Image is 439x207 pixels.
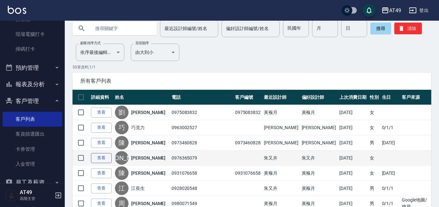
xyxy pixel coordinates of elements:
[80,78,423,84] span: 所有客戶列表
[115,121,129,134] div: 巧
[389,6,401,15] div: AT49
[170,90,233,105] th: 電話
[91,123,112,133] a: 查看
[233,105,263,120] td: 0975083832
[91,153,112,163] a: 查看
[262,181,300,196] td: 朱又卉
[338,181,368,196] td: [DATE]
[3,27,62,42] a: 現場電腦打卡
[262,120,300,135] td: [PERSON_NAME]
[131,44,179,61] div: 由大到小
[131,140,165,146] a: [PERSON_NAME]
[394,23,422,34] button: 清除
[338,166,368,181] td: [DATE]
[76,44,124,61] div: 依序最後編輯時間
[368,150,380,166] td: 女
[170,181,233,196] td: 0928020548
[115,181,129,195] div: 江
[380,166,400,181] td: [DATE]
[300,181,338,196] td: 黃褓月
[380,90,400,105] th: 生日
[89,90,113,105] th: 詳細資料
[170,105,233,120] td: 0975083832
[131,185,145,191] a: 江長生
[300,120,338,135] td: [PERSON_NAME]
[170,150,233,166] td: 0976365079
[91,108,112,118] a: 查看
[91,183,112,193] a: 查看
[380,120,400,135] td: 0/1/1
[262,90,300,105] th: 最近設計師
[91,168,112,178] a: 查看
[300,150,338,166] td: 朱又卉
[400,90,431,105] th: 客戶來源
[233,166,263,181] td: 0931076658
[233,135,263,150] td: 0973460828
[379,4,404,17] button: AT49
[368,135,380,150] td: 男
[91,138,112,148] a: 查看
[80,41,101,46] label: 顧客排序方式
[338,90,368,105] th: 上次消費日期
[3,127,62,141] a: 客資篩選匯出
[170,166,233,181] td: 0931076658
[262,105,300,120] td: 黃褓月
[262,150,300,166] td: 朱又卉
[135,41,149,46] label: 呈現順序
[338,150,368,166] td: [DATE]
[131,155,165,161] a: [PERSON_NAME]
[368,120,380,135] td: 女
[3,142,62,157] a: 卡券管理
[300,135,338,150] td: [PERSON_NAME]
[3,93,62,109] button: 客戶管理
[3,174,62,191] button: 員工及薪資
[131,124,145,131] a: 巧克力
[370,23,391,34] button: 搜尋
[131,109,165,116] a: [PERSON_NAME]
[115,106,129,119] div: 劉
[131,200,165,207] a: [PERSON_NAME]
[113,90,170,105] th: 姓名
[368,105,380,120] td: 女
[363,4,376,17] button: save
[20,189,53,196] h5: AT49
[338,105,368,120] td: [DATE]
[170,135,233,150] td: 0973460828
[233,90,263,105] th: 客戶編號
[3,42,62,57] a: 掃碼打卡
[368,166,380,181] td: 女
[5,189,18,202] img: Person
[131,170,165,176] a: [PERSON_NAME]
[3,112,62,127] a: 客戶列表
[115,136,129,150] div: 陳
[115,166,129,180] div: 陳
[73,64,431,70] p: 50 筆資料, 1 / 1
[380,135,400,150] td: [DATE]
[368,181,380,196] td: 男
[20,196,53,202] p: 高階主管
[406,5,431,16] button: 登出
[170,120,233,135] td: 0963002527
[262,135,300,150] td: [PERSON_NAME]
[300,166,338,181] td: 黃褓月
[300,105,338,120] td: 黃褓月
[262,166,300,181] td: 黃褓月
[3,76,62,93] button: 報表及分析
[8,6,26,14] img: Logo
[338,120,368,135] td: [DATE]
[3,59,62,76] button: 預約管理
[91,20,152,37] input: 搜尋關鍵字
[3,157,62,171] a: 入金管理
[368,90,380,105] th: 性別
[380,181,400,196] td: 0/1/1
[338,135,368,150] td: [DATE]
[115,151,129,165] div: [PERSON_NAME]
[300,90,338,105] th: 偏好設計師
